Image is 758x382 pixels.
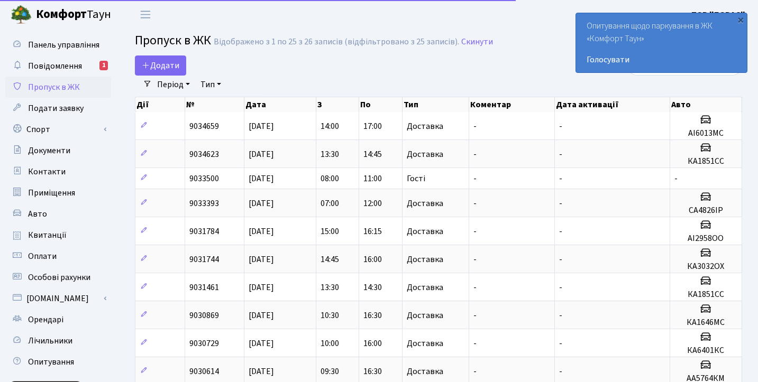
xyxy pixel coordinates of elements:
[691,9,745,21] b: ТОВ "БОВАС"
[249,338,274,349] span: [DATE]
[473,226,477,237] span: -
[321,198,339,209] span: 07:00
[363,338,382,349] span: 16:00
[189,226,219,237] span: 9031784
[321,173,339,184] span: 08:00
[363,120,382,132] span: 17:00
[363,366,382,377] span: 16:30
[559,148,562,160] span: -
[321,148,339,160] span: 13:30
[249,310,274,321] span: [DATE]
[5,309,111,330] a: Орендарі
[473,310,477,321] span: -
[189,338,219,349] span: 9030729
[473,254,477,265] span: -
[469,97,555,112] th: Коментар
[321,310,339,321] span: 10:30
[28,356,74,368] span: Опитування
[28,60,82,72] span: Повідомлення
[132,6,159,23] button: Переключити навігацію
[249,148,274,160] span: [DATE]
[321,226,339,237] span: 15:00
[5,246,111,267] a: Оплати
[5,98,111,119] a: Подати заявку
[473,366,477,377] span: -
[674,318,737,328] h5: КА1646МС
[407,174,425,183] span: Гості
[576,13,747,72] div: Опитування щодо паркування в ЖК «Комфорт Таун»
[363,310,382,321] span: 16:30
[142,60,179,71] span: Додати
[670,97,742,112] th: Авто
[244,97,316,112] th: Дата
[5,182,111,203] a: Приміщення
[189,120,219,132] span: 9034659
[5,267,111,288] a: Особові рахунки
[473,338,477,349] span: -
[189,310,219,321] span: 9030869
[407,283,443,292] span: Доставка
[28,250,57,262] span: Оплати
[407,255,443,264] span: Доставка
[5,140,111,161] a: Документи
[153,76,194,94] a: Період
[5,288,111,309] a: [DOMAIN_NAME]
[403,97,470,112] th: Тип
[249,226,274,237] span: [DATE]
[189,148,219,160] span: 9034623
[674,290,737,300] h5: КА1851СС
[321,338,339,349] span: 10:00
[5,203,111,225] a: Авто
[363,148,382,160] span: 14:45
[249,120,274,132] span: [DATE]
[559,254,562,265] span: -
[407,227,443,236] span: Доставка
[28,39,99,51] span: Панель управління
[5,330,111,351] a: Лічильники
[189,282,219,293] span: 9031461
[587,53,736,66] a: Голосувати
[321,282,339,293] span: 13:30
[674,173,678,184] span: -
[363,282,382,293] span: 14:30
[473,282,477,293] span: -
[28,272,90,283] span: Особові рахунки
[36,6,87,23] b: Комфорт
[691,8,745,21] a: ТОВ "БОВАС"
[363,254,382,265] span: 16:00
[559,120,562,132] span: -
[359,97,402,112] th: По
[28,335,72,347] span: Лічильники
[28,314,63,325] span: Орендарі
[321,366,339,377] span: 09:30
[28,103,84,114] span: Подати заявку
[249,198,274,209] span: [DATE]
[674,128,737,138] h5: АІ6013МС
[249,282,274,293] span: [DATE]
[28,166,66,178] span: Контакти
[249,173,274,184] span: [DATE]
[189,173,219,184] span: 9033500
[674,234,737,244] h5: АІ2958ОО
[28,229,67,241] span: Квитанції
[5,351,111,372] a: Опитування
[461,37,493,47] a: Скинути
[5,77,111,98] a: Пропуск в ЖК
[674,156,737,166] h5: КА1851СС
[99,61,108,70] div: 1
[249,366,274,377] span: [DATE]
[473,198,477,209] span: -
[559,338,562,349] span: -
[135,31,211,50] span: Пропуск в ЖК
[559,198,562,209] span: -
[559,366,562,377] span: -
[135,55,186,76] a: Додати
[316,97,359,112] th: З
[407,122,443,131] span: Доставка
[674,262,737,272] h5: КА3032ОХ
[214,37,459,47] div: Відображено з 1 по 25 з 26 записів (відфільтровано з 25 записів).
[363,198,382,209] span: 12:00
[555,97,670,112] th: Дата активації
[363,226,382,237] span: 16:15
[11,4,32,25] img: logo.png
